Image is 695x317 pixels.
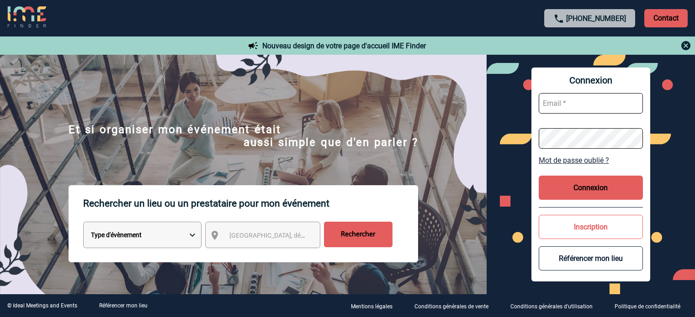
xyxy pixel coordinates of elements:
[7,302,77,309] div: © Ideal Meetings and Events
[344,301,407,310] a: Mentions légales
[99,302,148,309] a: Référencer mon lieu
[615,303,680,310] p: Politique de confidentialité
[414,303,488,310] p: Conditions générales de vente
[229,232,356,239] span: [GEOGRAPHIC_DATA], département, région...
[539,176,643,200] button: Connexion
[539,246,643,270] button: Référencer mon lieu
[539,156,643,165] a: Mot de passe oublié ?
[553,13,564,24] img: call-24-px.png
[83,185,418,222] p: Rechercher un lieu ou un prestataire pour mon événement
[324,222,393,247] input: Rechercher
[539,75,643,86] span: Connexion
[539,93,643,114] input: Email *
[503,301,607,310] a: Conditions générales d'utilisation
[407,301,503,310] a: Conditions générales de vente
[644,9,688,27] p: Contact
[607,301,695,310] a: Politique de confidentialité
[351,303,393,310] p: Mentions légales
[539,215,643,239] button: Inscription
[510,303,593,310] p: Conditions générales d'utilisation
[566,14,626,23] a: [PHONE_NUMBER]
